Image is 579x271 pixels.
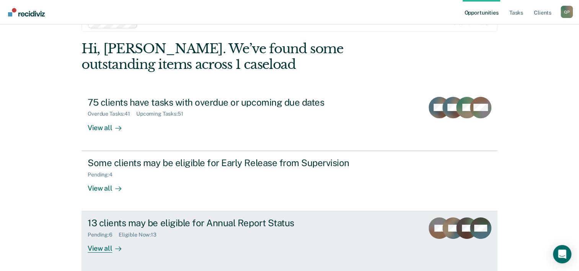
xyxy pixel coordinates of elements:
[119,232,163,238] div: Eligible Now : 13
[88,171,119,178] div: Pending : 4
[88,117,130,132] div: View all
[561,6,573,18] div: Q P
[136,111,189,117] div: Upcoming Tasks : 51
[561,6,573,18] button: Profile dropdown button
[553,245,571,263] div: Open Intercom Messenger
[88,111,136,117] div: Overdue Tasks : 41
[8,8,45,16] img: Recidiviz
[88,97,356,108] div: 75 clients have tasks with overdue or upcoming due dates
[82,41,414,72] div: Hi, [PERSON_NAME]. We’ve found some outstanding items across 1 caseload
[88,178,130,193] div: View all
[88,232,119,238] div: Pending : 6
[88,238,130,253] div: View all
[82,151,497,211] a: Some clients may be eligible for Early Release from SupervisionPending:4View all
[88,157,356,168] div: Some clients may be eligible for Early Release from Supervision
[82,91,497,151] a: 75 clients have tasks with overdue or upcoming due datesOverdue Tasks:41Upcoming Tasks:51View all
[88,217,356,229] div: 13 clients may be eligible for Annual Report Status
